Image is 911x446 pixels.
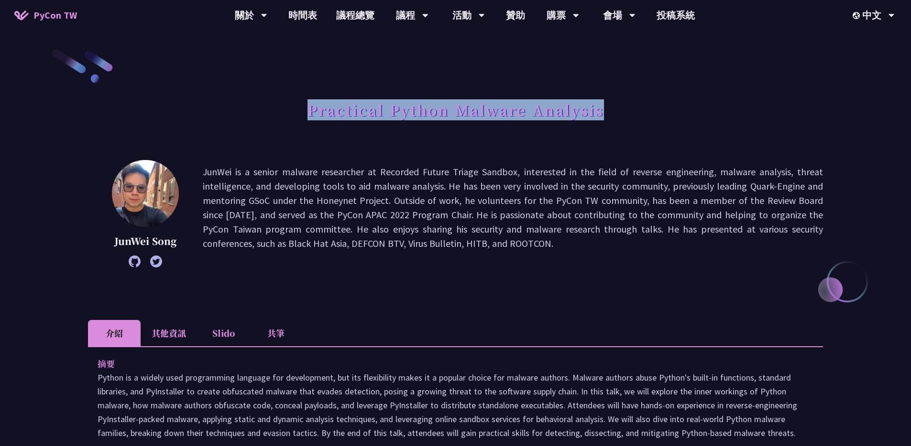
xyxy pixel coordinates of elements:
[250,320,302,346] li: 共筆
[5,3,87,27] a: PyCon TW
[307,96,604,124] h1: Practical Python Malware Analysis
[112,234,179,248] p: JunWei Song
[98,357,794,371] p: 摘要
[14,11,29,20] img: Home icon of PyCon TW 2025
[112,160,179,227] img: JunWei Song
[88,320,141,346] li: 介紹
[33,8,77,22] span: PyCon TW
[203,165,823,263] p: JunWei is a senior malware researcher at Recorded Future Triage Sandbox, interested in the field ...
[98,371,813,440] p: Python is a widely used programming language for development, but its flexibility makes it a popu...
[853,12,862,19] img: Locale Icon
[197,320,250,346] li: Slido
[141,320,197,346] li: 其他資訊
